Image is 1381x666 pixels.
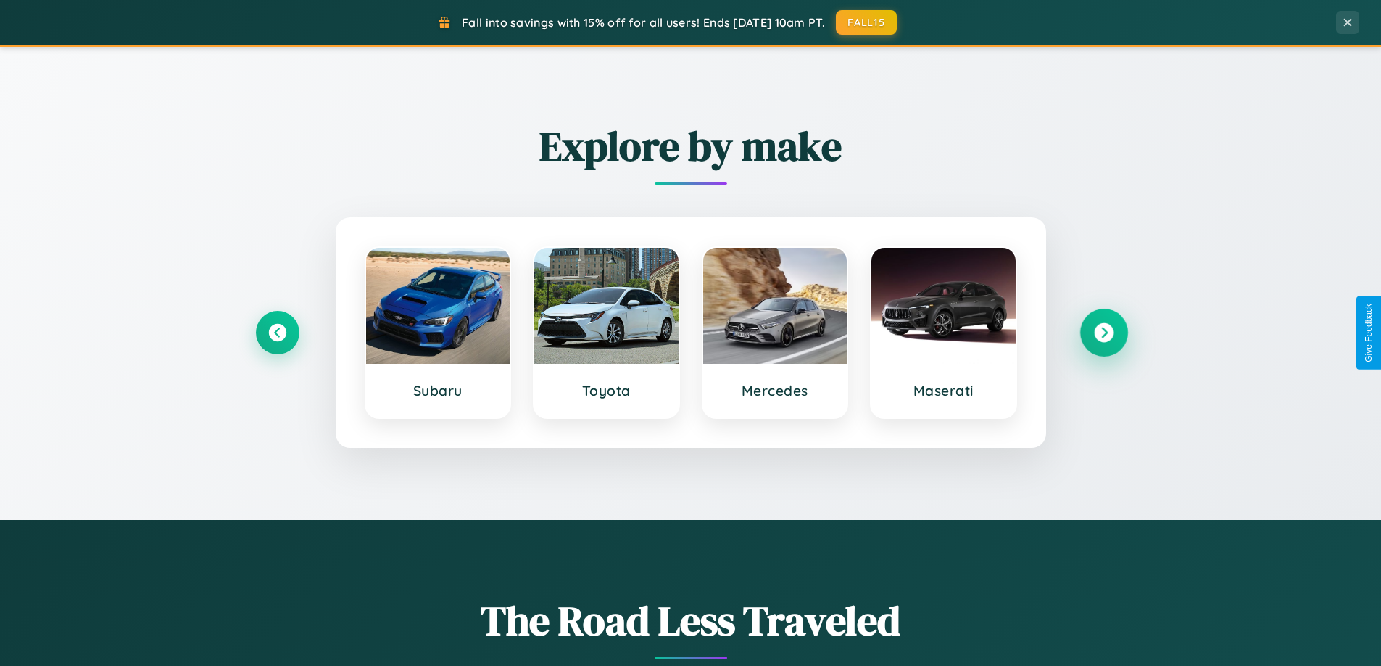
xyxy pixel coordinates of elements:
[381,382,496,399] h3: Subaru
[462,15,825,30] span: Fall into savings with 15% off for all users! Ends [DATE] 10am PT.
[886,382,1001,399] h3: Maserati
[549,382,664,399] h3: Toyota
[256,593,1126,649] h1: The Road Less Traveled
[718,382,833,399] h3: Mercedes
[1364,304,1374,362] div: Give Feedback
[256,118,1126,174] h2: Explore by make
[836,10,897,35] button: FALL15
